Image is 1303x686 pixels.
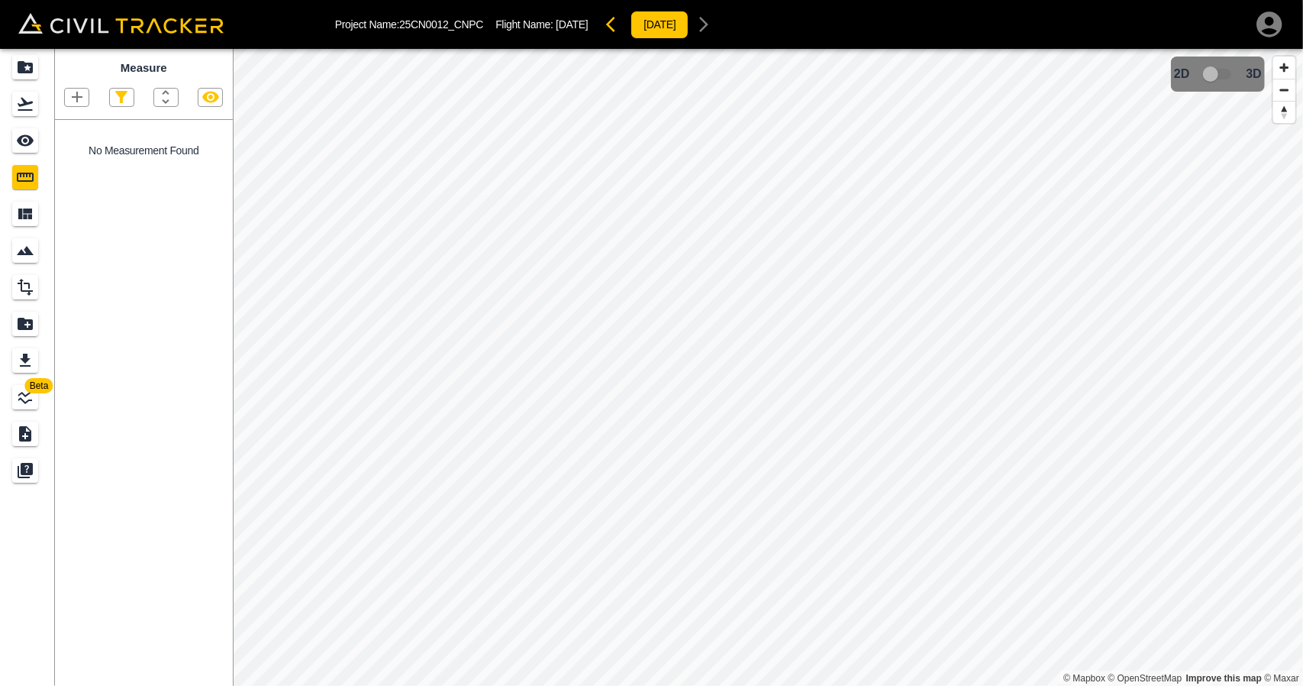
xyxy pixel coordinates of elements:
[233,49,1303,686] canvas: Map
[1186,673,1262,684] a: Map feedback
[1174,67,1189,81] span: 2D
[1264,673,1299,684] a: Maxar
[335,18,484,31] p: Project Name: 25CN0012_CNPC
[1247,67,1262,81] span: 3D
[631,11,689,39] button: [DATE]
[1273,79,1295,101] button: Zoom out
[556,18,588,31] span: [DATE]
[1196,60,1240,89] span: 3D model not uploaded yet
[18,13,224,34] img: Civil Tracker
[1273,57,1295,79] button: Zoom in
[1273,101,1295,123] button: Reset bearing to north
[1108,673,1182,684] a: OpenStreetMap
[1063,673,1105,684] a: Mapbox
[495,18,588,31] p: Flight Name:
